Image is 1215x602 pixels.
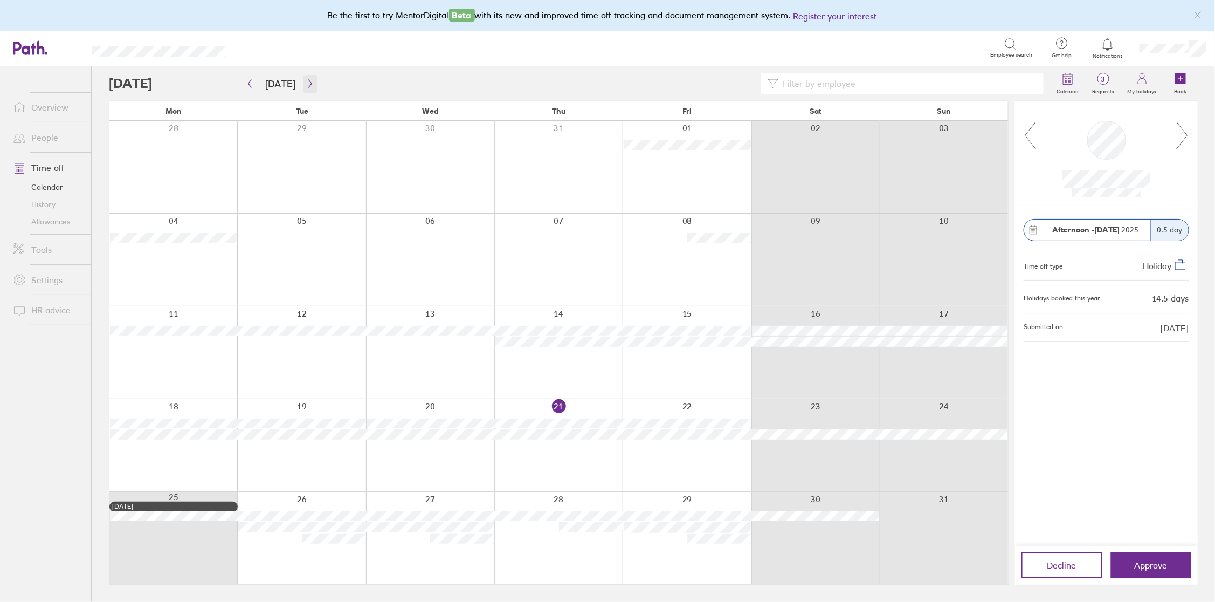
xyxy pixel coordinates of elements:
span: Employee search [991,52,1033,58]
span: 3 [1086,75,1121,84]
label: Requests [1086,85,1121,95]
button: Approve [1111,552,1191,578]
a: Book [1163,66,1198,101]
button: Decline [1021,552,1102,578]
a: 3Requests [1086,66,1121,101]
div: [DATE] [112,503,235,510]
a: Calendar [4,179,91,196]
button: Register your interest [793,10,877,23]
span: Fri [682,107,692,115]
strong: Afternoon - [1053,225,1095,235]
div: Holidays booked this year [1024,295,1100,302]
span: Submitted on [1024,323,1063,333]
span: Holiday [1143,261,1172,271]
span: Notifications [1090,53,1126,59]
a: Tools [4,239,91,261]
span: 2025 [1053,225,1139,234]
div: Search [254,43,282,52]
div: Be the first to try MentorDigital with its new and improved time off tracking and document manage... [328,9,888,23]
span: Thu [552,107,565,115]
a: History [4,196,91,213]
div: 0.5 day [1151,220,1189,241]
a: HR advice [4,299,91,321]
a: Allowances [4,213,91,230]
input: Filter by employee [778,73,1037,94]
a: Calendar [1050,66,1086,101]
span: Decline [1047,560,1076,570]
span: Tue [296,107,308,115]
span: Get help [1045,52,1080,59]
div: 14.5 days [1152,293,1189,303]
a: People [4,127,91,148]
strong: [DATE] [1095,225,1120,235]
span: Sat [810,107,821,115]
a: Overview [4,97,91,118]
label: Book [1168,85,1193,95]
label: Calendar [1050,85,1086,95]
span: Wed [422,107,438,115]
label: My holidays [1121,85,1163,95]
span: [DATE] [1161,323,1189,333]
button: [DATE] [257,75,304,93]
a: My holidays [1121,66,1163,101]
a: Time off [4,157,91,179]
span: Sun [937,107,951,115]
span: Beta [449,9,475,22]
a: Settings [4,269,91,291]
span: Approve [1135,560,1168,570]
div: Time off type [1024,258,1062,271]
a: Notifications [1090,37,1126,59]
span: Mon [165,107,182,115]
